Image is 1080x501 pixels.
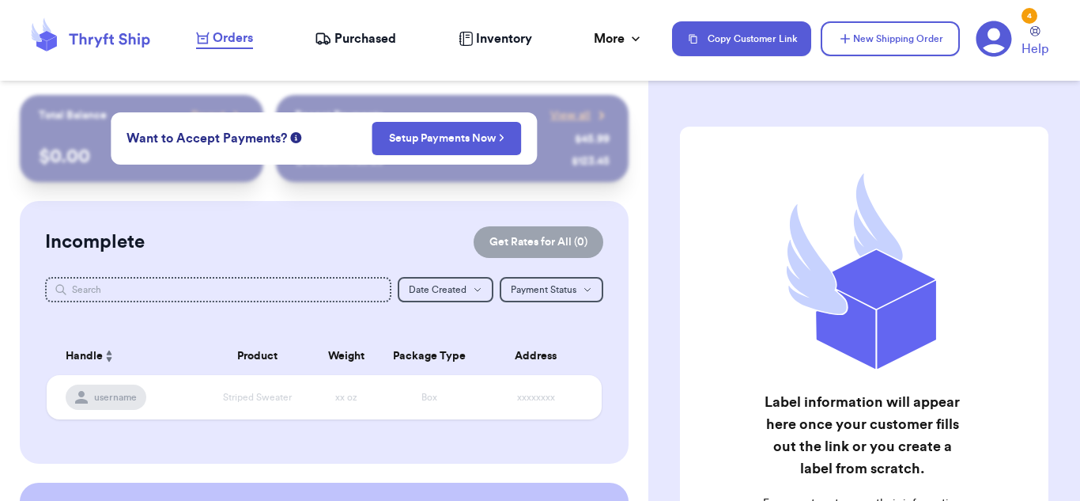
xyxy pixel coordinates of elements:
[511,285,576,294] span: Payment Status
[1021,26,1048,59] a: Help
[103,347,115,366] button: Sort ascending
[821,21,960,56] button: New Shipping Order
[409,285,466,294] span: Date Created
[39,108,107,123] p: Total Balance
[500,277,603,302] button: Payment Status
[459,29,532,48] a: Inventory
[476,29,532,48] span: Inventory
[202,337,312,375] th: Product
[1021,8,1037,24] div: 4
[94,391,137,404] span: username
[572,154,610,169] div: $ 123.45
[39,144,244,169] p: $ 0.00
[372,122,522,155] button: Setup Payments Now
[421,393,437,402] span: Box
[191,108,244,123] a: Payout
[66,348,103,365] span: Handle
[335,393,357,402] span: xx oz
[761,391,965,480] h2: Label information will appear here once your customer fills out the link or you create a label fr...
[191,108,225,123] span: Payout
[389,131,505,146] a: Setup Payments Now
[45,277,391,302] input: Search
[196,28,253,49] a: Orders
[313,337,380,375] th: Weight
[127,129,287,148] span: Want to Accept Payments?
[1021,40,1048,59] span: Help
[594,29,644,48] div: More
[398,277,493,302] button: Date Created
[45,230,145,255] h2: Incomplete
[295,108,383,123] p: Recent Payments
[334,29,396,48] span: Purchased
[315,29,396,48] a: Purchased
[474,226,603,258] button: Get Rates for All (0)
[672,21,811,56] button: Copy Customer Link
[976,21,1012,57] a: 4
[213,28,253,47] span: Orders
[550,108,591,123] span: View all
[380,337,479,375] th: Package Type
[517,393,555,402] span: xxxxxxxx
[550,108,610,123] a: View all
[223,393,292,402] span: Striped Sweater
[575,131,610,147] div: $ 45.99
[479,337,602,375] th: Address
